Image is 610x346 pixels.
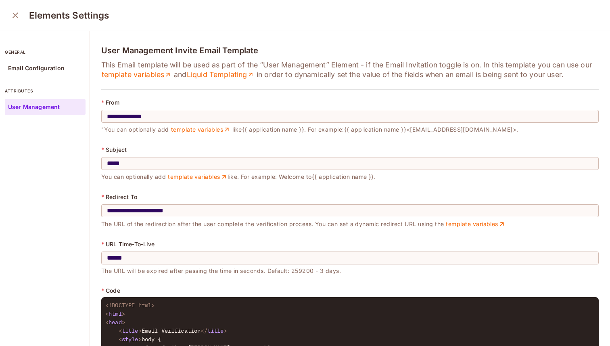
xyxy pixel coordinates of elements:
p: attributes [5,88,86,94]
p: The URL will be expired after passing the time in seconds. Default: 259200 - 3 days. [101,264,599,274]
span: "You can optionally add like {{ application name }} . For example: {{ application name }} <[EMAIL... [101,126,518,133]
p: Email Configuration [8,65,65,71]
a: template variables [446,220,506,228]
p: User Management [8,104,60,110]
span: You can optionally add like. For example: Welcome to {{ application name }} . [101,173,376,180]
p: From [106,99,119,106]
a: template variables [168,173,228,180]
p: This Email template will be used as part of the “User Management” Element - if the Email Invitati... [101,60,599,80]
button: close [7,7,23,23]
a: template variables [171,126,230,133]
p: Code [106,287,120,294]
p: Redirect To [106,194,137,200]
h3: Elements Settings [29,10,109,21]
a: Liquid Templating [186,70,255,80]
span: The URL of the redirection after the user complete the verification process. You can set a dynami... [101,220,506,227]
p: Subject [106,147,127,153]
p: general [5,49,86,55]
a: template variables [101,70,172,80]
h4: User Management Invite Email Template [101,46,599,55]
p: URL Time-To-Live [106,241,155,247]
